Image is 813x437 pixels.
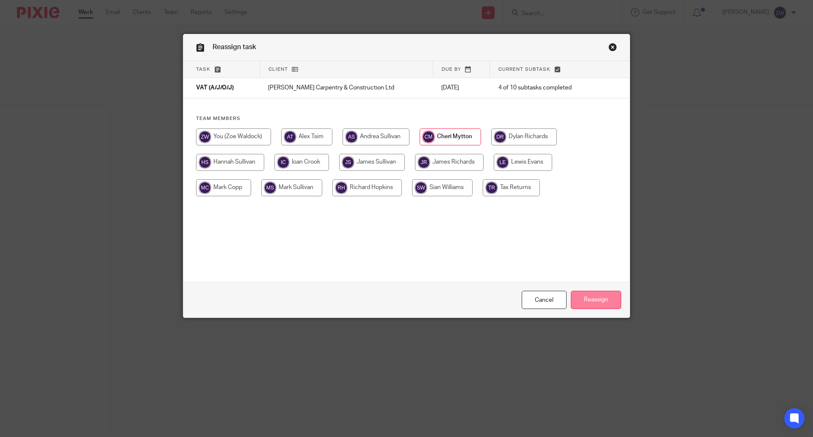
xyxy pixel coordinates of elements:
[268,67,288,72] span: Client
[498,67,550,72] span: Current subtask
[213,44,256,50] span: Reassign task
[442,67,461,72] span: Due by
[196,67,210,72] span: Task
[571,291,621,309] input: Reassign
[522,291,567,309] a: Close this dialog window
[268,84,424,92] p: [PERSON_NAME] Carpentry & Construction Ltd
[196,85,234,91] span: VAT (A/J/O/J)
[196,115,617,122] h4: Team members
[441,84,481,92] p: [DATE]
[490,78,599,98] td: 4 of 10 subtasks completed
[608,43,617,54] a: Close this dialog window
